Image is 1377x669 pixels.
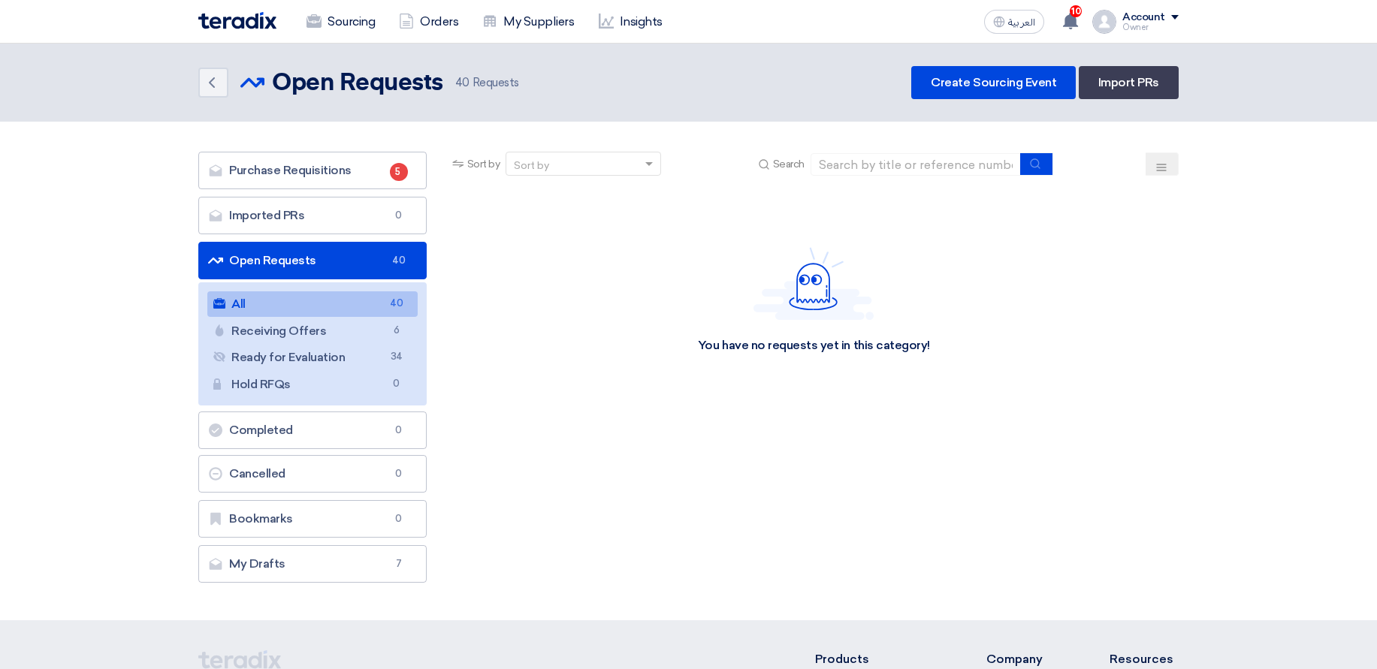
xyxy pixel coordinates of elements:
span: العربية [1008,17,1035,28]
span: 40 [455,76,470,89]
span: 7 [390,556,408,571]
li: Company [986,650,1064,668]
img: profile_test.png [1092,10,1116,34]
span: 0 [390,208,408,223]
a: Cancelled0 [198,455,427,493]
img: Teradix logo [198,12,276,29]
input: Search by title or reference number [811,153,1021,176]
a: My Suppliers [470,5,586,38]
span: Search [773,156,805,172]
a: Ready for Evaluation [207,345,418,370]
div: Account [1122,11,1165,24]
span: 0 [390,466,408,481]
a: Completed0 [198,411,427,449]
a: All [207,291,418,317]
a: My Drafts7 [198,545,427,583]
a: Open Requests40 [198,242,427,279]
span: 0 [390,511,408,526]
a: Import PRs [1079,66,1179,99]
span: 0 [390,423,408,438]
span: 10 [1070,5,1082,17]
span: Sort by [467,156,500,172]
span: 0 [388,376,406,392]
div: Owner [1122,23,1179,32]
span: Requests [455,74,519,92]
a: Bookmarks0 [198,500,427,538]
li: Products [815,650,942,668]
img: Hello [753,247,874,320]
a: Imported PRs0 [198,197,427,234]
h2: Open Requests [272,68,443,98]
a: Sourcing [294,5,387,38]
a: Purchase Requisitions5 [198,152,427,189]
a: Insights [587,5,675,38]
a: Create Sourcing Event [911,66,1076,99]
div: You have no requests yet in this category! [698,338,930,354]
div: Sort by [514,158,549,173]
a: Receiving Offers [207,318,418,344]
span: 40 [390,253,408,268]
a: Hold RFQs [207,372,418,397]
button: العربية [984,10,1044,34]
span: 40 [388,296,406,312]
span: 6 [388,323,406,339]
a: Orders [387,5,470,38]
span: 5 [390,163,408,181]
span: 34 [388,349,406,365]
li: Resources [1110,650,1179,668]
